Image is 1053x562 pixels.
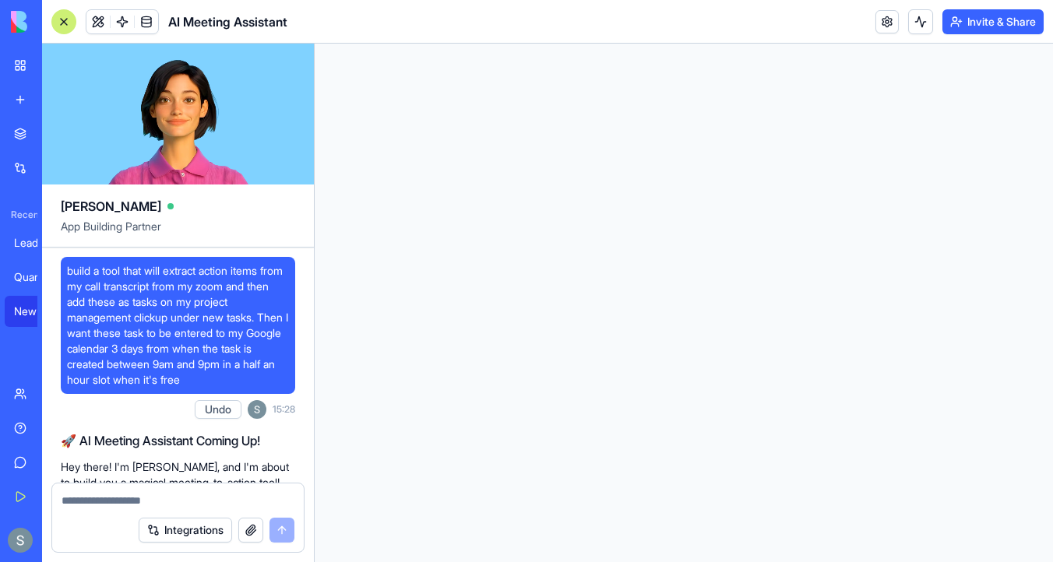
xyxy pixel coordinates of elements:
img: logo [11,11,107,33]
span: App Building Partner [61,219,295,247]
span: [PERSON_NAME] [61,197,161,216]
span: Recent [5,209,37,221]
a: Quantum Portfolio [5,262,67,293]
button: Integrations [139,518,232,543]
div: Lead Enrichment Pro [14,235,58,251]
span: AI Meeting Assistant [168,12,287,31]
div: New App [14,304,58,319]
div: Quantum Portfolio [14,269,58,285]
button: Undo [195,400,241,419]
p: Hey there! I'm [PERSON_NAME], and I'm about to build you a magical meeting-to-action tool! 📝 This... [61,459,295,553]
span: 15:28 [273,403,295,416]
a: Lead Enrichment Pro [5,227,67,258]
a: New App [5,296,67,327]
button: Invite & Share [942,9,1044,34]
img: ACg8ocKnDTHbS00rqwWSHQfXf8ia04QnQtz5EDX_Ef5UNrjqV-k=s96-c [8,528,33,553]
span: build a tool that will extract action items from my call transcript from my zoom and then add the... [67,263,289,388]
h2: 🚀 AI Meeting Assistant Coming Up! [61,431,295,450]
img: ACg8ocKnDTHbS00rqwWSHQfXf8ia04QnQtz5EDX_Ef5UNrjqV-k=s96-c [248,400,266,419]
